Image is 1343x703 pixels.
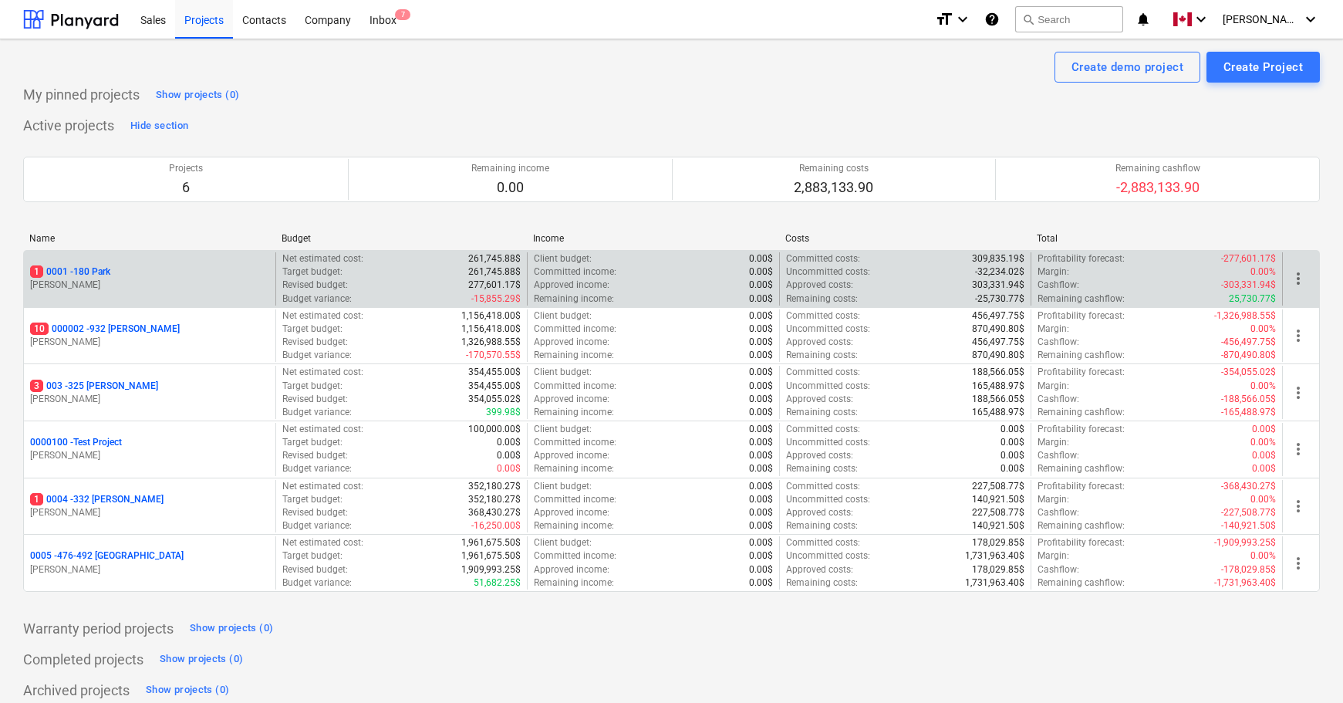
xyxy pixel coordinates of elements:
p: Margin : [1038,323,1069,336]
p: Budget variance : [282,462,352,475]
p: Target budget : [282,265,342,279]
span: 10 [30,323,49,335]
p: 51,682.25$ [474,576,521,590]
p: 354,055.02$ [468,393,521,406]
p: 0.00$ [749,506,773,519]
p: 1,731,963.40$ [965,576,1024,590]
p: -165,488.97$ [1221,406,1276,419]
p: Revised budget : [282,563,348,576]
span: more_vert [1289,554,1308,573]
p: Committed income : [534,380,616,393]
i: keyboard_arrow_down [1301,10,1320,29]
div: Chat Widget [1266,629,1343,703]
p: 0.00$ [749,519,773,532]
p: 0000100 - Test Project [30,436,122,449]
p: Approved income : [534,336,609,349]
p: Net estimated cost : [282,309,363,323]
p: Approved income : [534,506,609,519]
p: Profitability forecast : [1038,423,1125,436]
p: 0.00% [1250,493,1276,506]
p: 1,326,988.55$ [461,336,521,349]
p: 0.00$ [749,349,773,362]
p: Remaining cashflow : [1038,349,1125,362]
p: Cashflow : [1038,506,1079,519]
p: Client budget : [534,366,592,379]
p: Budget variance : [282,519,352,532]
p: 140,921.50$ [972,519,1024,532]
p: Client budget : [534,423,592,436]
p: Projects [169,162,203,175]
p: -1,731,963.40$ [1214,576,1276,590]
p: Uncommitted costs : [786,549,870,563]
button: Show projects (0) [152,83,243,107]
p: 0.00$ [749,309,773,323]
i: keyboard_arrow_down [953,10,972,29]
p: 352,180.27$ [468,493,521,506]
p: -277,601.17$ [1221,252,1276,265]
p: Margin : [1038,436,1069,449]
p: Profitability forecast : [1038,536,1125,549]
p: -870,490.80$ [1221,349,1276,362]
i: keyboard_arrow_down [1192,10,1210,29]
button: Show projects (0) [142,678,233,703]
p: Remaining cashflow : [1038,576,1125,590]
p: 0.00$ [1252,462,1276,475]
p: -354,055.02$ [1221,366,1276,379]
p: 000002 - 932 [PERSON_NAME] [30,323,180,336]
p: Net estimated cost : [282,252,363,265]
p: Uncommitted costs : [786,436,870,449]
div: Income [533,233,773,244]
p: 0.00$ [749,279,773,292]
p: 309,835.19$ [972,252,1024,265]
p: 261,745.88$ [468,252,521,265]
p: Uncommitted costs : [786,323,870,336]
p: Committed costs : [786,536,860,549]
p: 165,488.97$ [972,406,1024,419]
p: Profitability forecast : [1038,309,1125,323]
p: Uncommitted costs : [786,265,870,279]
p: Target budget : [282,493,342,506]
p: Client budget : [534,309,592,323]
p: Cashflow : [1038,449,1079,462]
p: 0.00$ [749,576,773,590]
p: 165,488.97$ [972,380,1024,393]
p: Committed costs : [786,309,860,323]
p: 0.00$ [749,252,773,265]
p: Uncommitted costs : [786,493,870,506]
p: Budget variance : [282,406,352,419]
p: Net estimated cost : [282,480,363,493]
div: Total [1037,233,1277,244]
p: Remaining costs : [786,519,858,532]
p: 0.00$ [749,436,773,449]
div: Costs [785,233,1025,244]
p: 227,508.77$ [972,506,1024,519]
p: -368,430.27$ [1221,480,1276,493]
div: Show projects (0) [156,86,239,104]
p: Remaining costs : [786,406,858,419]
p: 1,961,675.50$ [461,549,521,563]
p: 0.00$ [749,292,773,306]
div: 0000100 -Test Project[PERSON_NAME] [30,436,269,462]
p: Remaining costs : [786,462,858,475]
p: -178,029.85$ [1221,563,1276,576]
p: Budget variance : [282,349,352,362]
p: Remaining cashflow : [1038,462,1125,475]
p: Remaining income : [534,292,614,306]
p: 0.00$ [749,336,773,349]
p: 354,455.00$ [468,366,521,379]
span: [PERSON_NAME] [1223,13,1300,25]
p: 0.00$ [1252,423,1276,436]
p: [PERSON_NAME] [30,336,269,349]
p: Approved costs : [786,449,853,462]
p: -188,566.05$ [1221,393,1276,406]
p: Net estimated cost : [282,536,363,549]
p: Target budget : [282,380,342,393]
p: Client budget : [534,252,592,265]
p: Approved income : [534,279,609,292]
div: Show projects (0) [160,651,243,668]
p: Approved income : [534,563,609,576]
p: -227,508.77$ [1221,506,1276,519]
p: [PERSON_NAME] [30,449,269,462]
p: 0.00% [1250,265,1276,279]
span: 1 [30,265,43,278]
